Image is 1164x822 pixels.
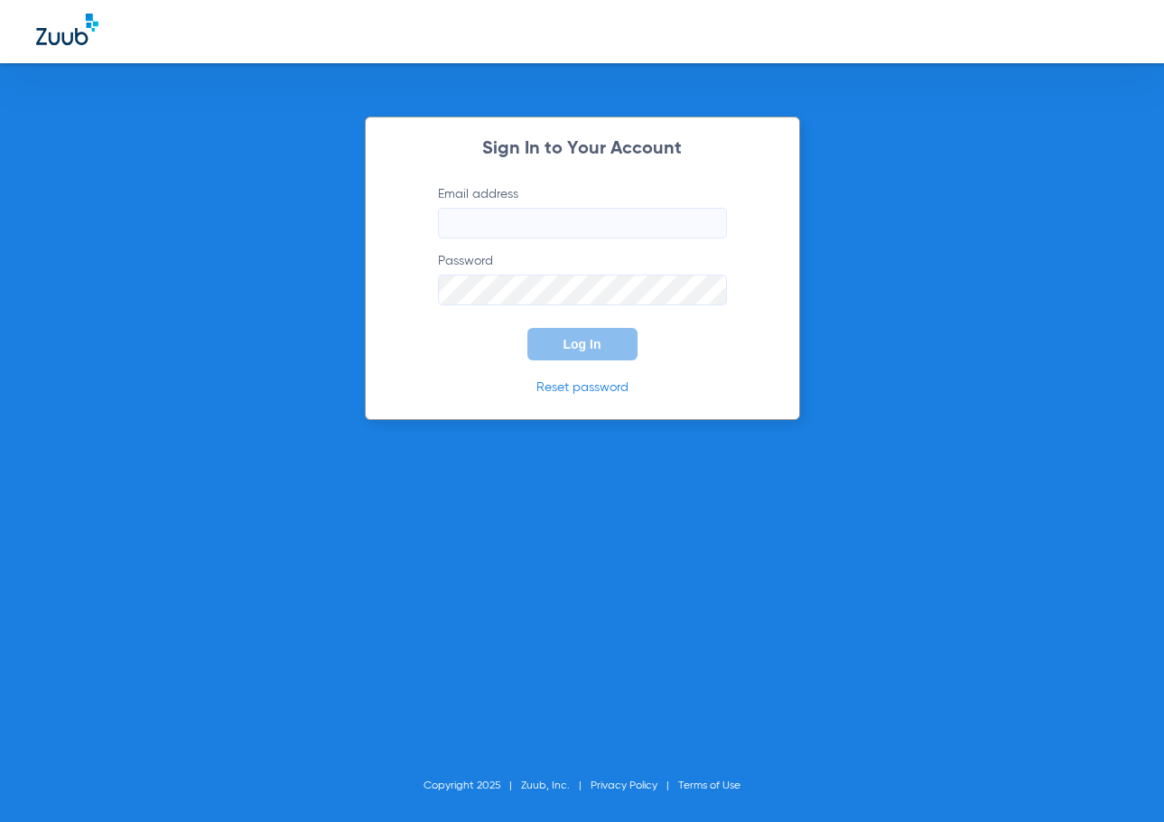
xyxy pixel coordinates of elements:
h2: Sign In to Your Account [411,140,754,158]
a: Privacy Policy [591,780,657,791]
input: Password [438,275,727,305]
li: Copyright 2025 [424,777,521,795]
input: Email address [438,208,727,238]
button: Log In [527,328,638,360]
img: Zuub Logo [36,14,98,45]
a: Reset password [536,381,629,394]
a: Terms of Use [678,780,740,791]
label: Password [438,252,727,305]
li: Zuub, Inc. [521,777,591,795]
label: Email address [438,185,727,238]
span: Log In [563,337,601,351]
